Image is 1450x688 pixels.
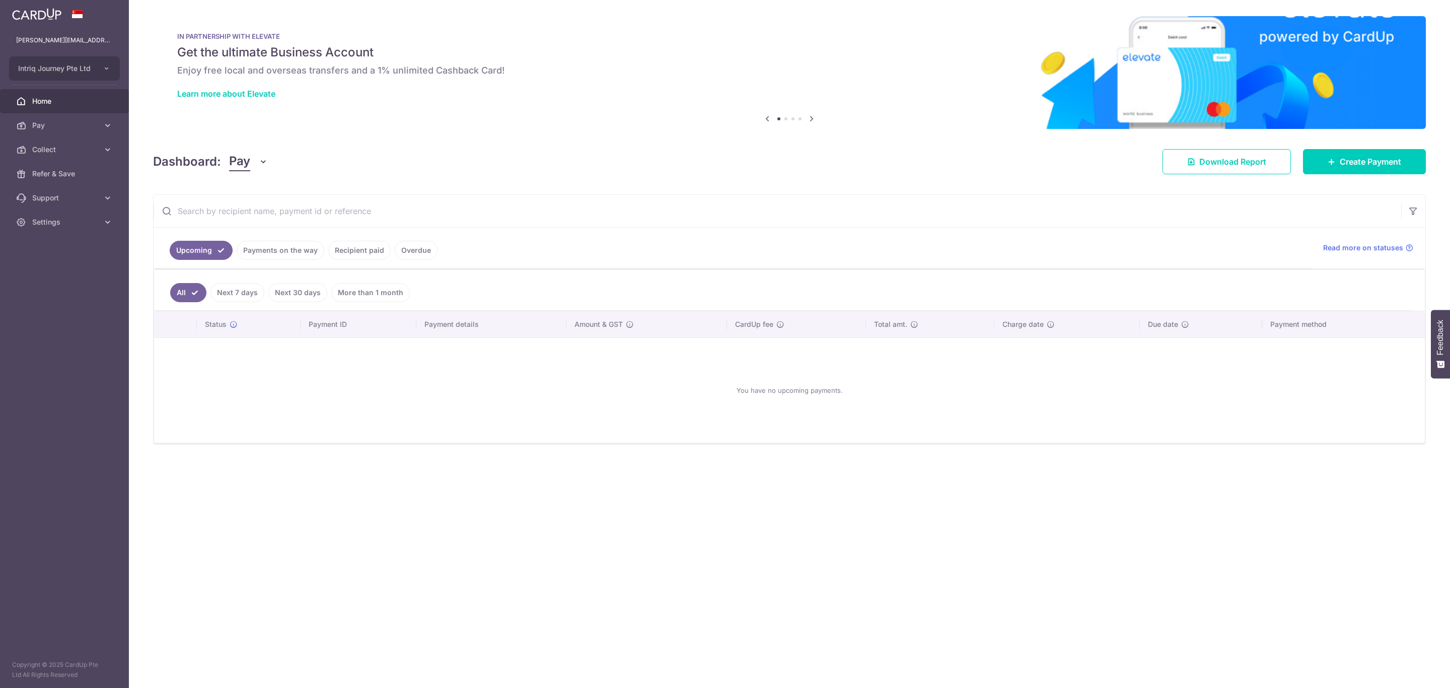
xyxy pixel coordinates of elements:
[1199,156,1266,168] span: Download Report
[268,283,327,302] a: Next 30 days
[153,153,221,171] h4: Dashboard:
[1163,149,1291,174] a: Download Report
[16,35,113,45] p: [PERSON_NAME][EMAIL_ADDRESS][DOMAIN_NAME]
[395,241,438,260] a: Overdue
[1431,310,1450,378] button: Feedback - Show survey
[32,217,99,227] span: Settings
[32,145,99,155] span: Collect
[331,283,410,302] a: More than 1 month
[574,319,623,329] span: Amount & GST
[1323,243,1403,253] span: Read more on statuses
[874,319,907,329] span: Total amt.
[735,319,773,329] span: CardUp fee
[1436,320,1445,355] span: Feedback
[1148,319,1178,329] span: Due date
[18,63,93,74] span: Intriq Journey Pte Ltd
[1303,149,1426,174] a: Create Payment
[229,152,250,171] span: Pay
[229,152,268,171] button: Pay
[32,96,99,106] span: Home
[177,64,1402,77] h6: Enjoy free local and overseas transfers and a 1% unlimited Cashback Card!
[170,241,233,260] a: Upcoming
[32,193,99,203] span: Support
[153,16,1426,129] img: Renovation banner
[205,319,227,329] span: Status
[1340,156,1401,168] span: Create Payment
[170,283,206,302] a: All
[237,241,324,260] a: Payments on the way
[32,169,99,179] span: Refer & Save
[166,346,1413,435] div: You have no upcoming payments.
[210,283,264,302] a: Next 7 days
[1262,311,1425,337] th: Payment method
[154,195,1401,227] input: Search by recipient name, payment id or reference
[1323,243,1413,253] a: Read more on statuses
[416,311,566,337] th: Payment details
[9,56,120,81] button: Intriq Journey Pte Ltd
[32,120,99,130] span: Pay
[177,44,1402,60] h5: Get the ultimate Business Account
[177,89,275,99] a: Learn more about Elevate
[177,32,1402,40] p: IN PARTNERSHIP WITH ELEVATE
[1002,319,1044,329] span: Charge date
[328,241,391,260] a: Recipient paid
[301,311,416,337] th: Payment ID
[12,8,61,20] img: CardUp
